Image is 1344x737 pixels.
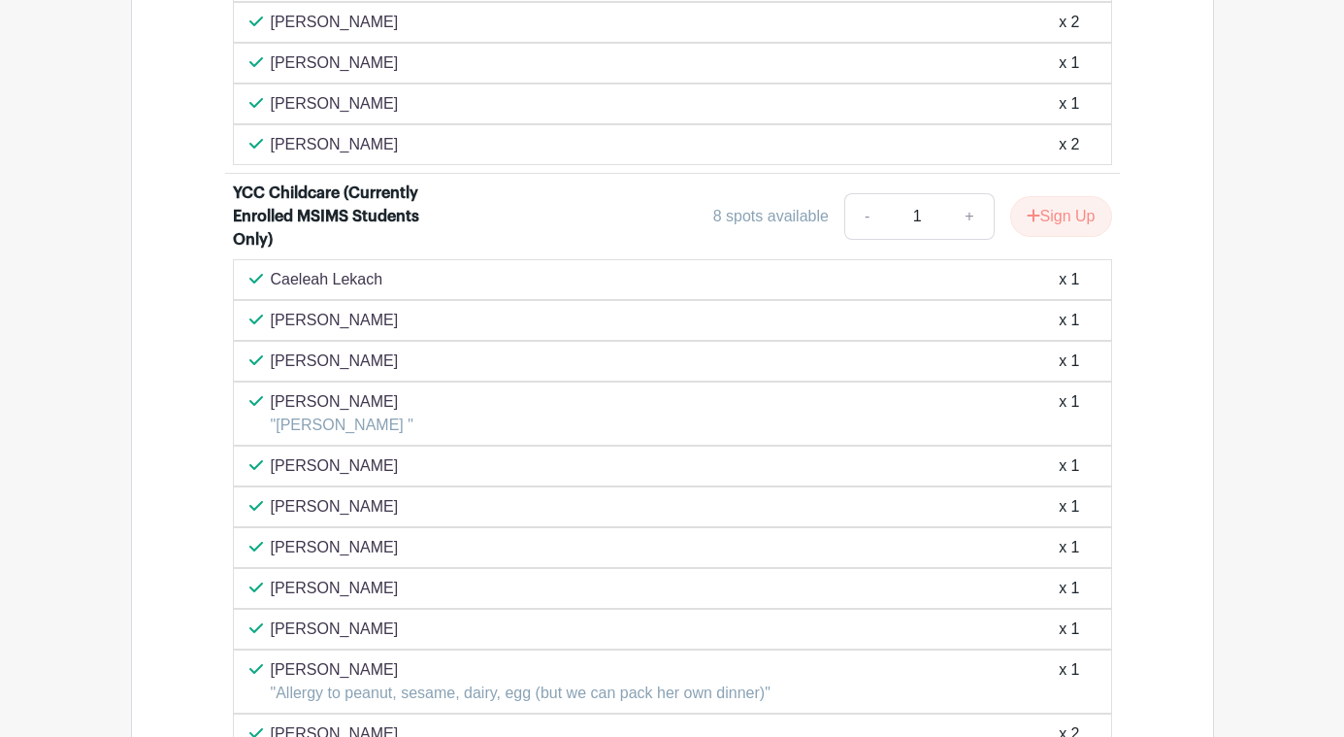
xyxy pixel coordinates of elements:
[1059,309,1079,332] div: x 1
[713,205,829,228] div: 8 spots available
[271,618,399,641] p: [PERSON_NAME]
[271,92,399,116] p: [PERSON_NAME]
[945,193,994,240] a: +
[1059,536,1079,559] div: x 1
[271,390,413,414] p: [PERSON_NAME]
[1059,11,1079,34] div: x 2
[271,414,413,437] p: "[PERSON_NAME] "
[233,182,430,251] div: YCC Childcare (Currently Enrolled MSIMS Students Only)
[271,577,399,600] p: [PERSON_NAME]
[1059,51,1079,75] div: x 1
[1059,495,1079,519] div: x 1
[844,193,889,240] a: -
[1059,454,1079,478] div: x 1
[271,658,770,682] p: [PERSON_NAME]
[1059,92,1079,116] div: x 1
[1059,390,1079,437] div: x 1
[271,682,770,705] p: "Allergy to peanut, sesame, dairy, egg (but we can pack her own dinner)"
[1059,350,1079,373] div: x 1
[1059,268,1079,291] div: x 1
[271,536,399,559] p: [PERSON_NAME]
[1059,658,1079,705] div: x 1
[271,350,399,373] p: [PERSON_NAME]
[271,495,399,519] p: [PERSON_NAME]
[271,11,399,34] p: [PERSON_NAME]
[271,454,399,478] p: [PERSON_NAME]
[1059,133,1079,156] div: x 2
[1059,618,1079,641] div: x 1
[271,133,399,156] p: [PERSON_NAME]
[1010,196,1112,237] button: Sign Up
[1059,577,1079,600] div: x 1
[271,309,399,332] p: [PERSON_NAME]
[271,268,383,291] p: Caeleah Lekach
[271,51,399,75] p: [PERSON_NAME]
